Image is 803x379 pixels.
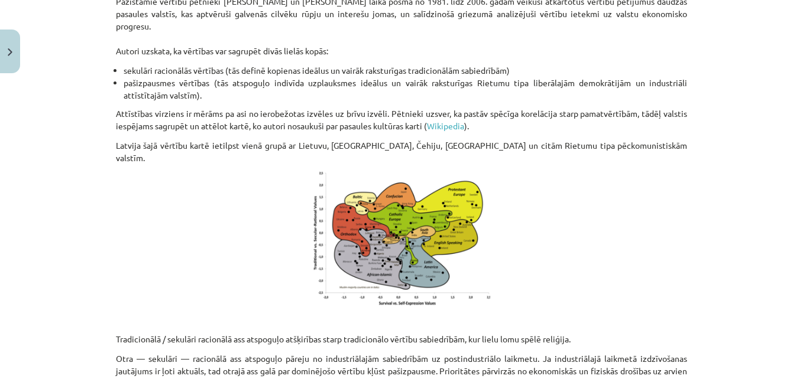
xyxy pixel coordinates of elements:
[313,171,490,306] img: C:\Users\anita.jozus\Desktop\330px-Culture_Map_2017_conclusive.png
[124,64,687,77] li: sekulāri racionālās vērtības (tās definē kopienas ideālus un vairāk raksturīgas tradicionālām sab...
[116,333,687,345] p: Tradicionālā / sekulāri racionālā ass atspoguļo atšķirības starp tradicionālo vērtību sabiedrībām...
[427,120,464,131] a: Wikipedia
[8,48,12,56] img: icon-close-lesson-0947bae3869378f0d4975bcd49f059093ad1ed9edebbc8119c70593378902aed.svg
[116,139,687,164] p: Latvija šajā vērtību kartē ietilpst vienā grupā ar Lietuvu, [GEOGRAPHIC_DATA], Čehiju, [GEOGRAPHI...
[124,77,687,102] li: pašizpausmes vērtības (tās atspoguļo indivīda uzplauksmes ideālus un vairāk raksturīgas Rietumu t...
[116,107,687,132] p: Attīstības virziens ir mērāms pa asi no ierobežotas izvēles uz brīvu izvēli. Pētnieki uzsver, ka ...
